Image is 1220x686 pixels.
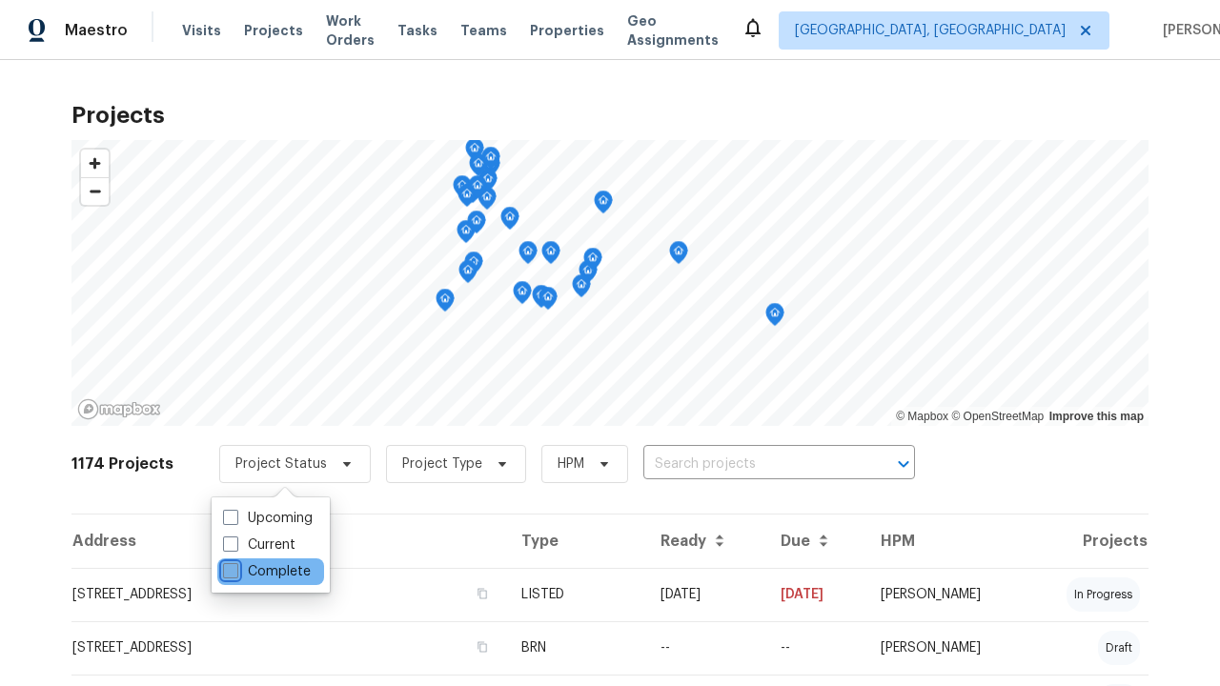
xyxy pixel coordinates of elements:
td: [PERSON_NAME] [865,568,1027,621]
span: Zoom out [81,178,109,205]
span: HPM [558,454,584,474]
div: Map marker [436,289,455,318]
button: Copy Address [474,638,491,656]
td: LISTED [506,568,645,621]
div: Map marker [464,252,483,281]
input: Search projects [643,450,862,479]
span: Geo Assignments [627,11,719,50]
td: [DATE] [645,568,765,621]
div: Map marker [572,274,591,304]
div: Map marker [458,260,478,290]
div: Map marker [513,281,532,311]
div: Map marker [539,287,558,316]
td: -- [645,621,765,675]
button: Copy Address [474,585,491,602]
span: Projects [244,21,303,40]
div: Map marker [518,241,538,271]
div: Map marker [541,241,560,271]
td: Resale COE 2025-09-23T00:00:00.000Z [765,621,865,675]
button: Zoom in [81,150,109,177]
th: Address [71,514,506,568]
div: Map marker [532,285,551,314]
td: [DATE] [765,568,865,621]
td: [STREET_ADDRESS] [71,621,506,675]
span: Teams [460,21,507,40]
div: in progress [1067,577,1140,612]
canvas: Map [71,140,1149,426]
h2: Projects [71,106,1149,125]
div: Map marker [469,153,488,183]
span: Maestro [65,21,128,40]
span: Visits [182,21,221,40]
span: [GEOGRAPHIC_DATA], [GEOGRAPHIC_DATA] [795,21,1066,40]
div: Map marker [478,169,498,198]
div: Map marker [478,187,497,216]
a: Mapbox homepage [77,398,161,420]
span: Tasks [397,24,437,37]
th: Due [765,514,865,568]
span: Work Orders [326,11,375,50]
div: Map marker [463,180,482,210]
button: Open [890,451,917,477]
button: Zoom out [81,177,109,205]
div: Map marker [468,175,487,205]
h2: 1174 Projects [71,454,173,474]
div: Map marker [594,191,613,220]
label: Complete [223,562,311,581]
span: Project Status [235,454,327,474]
th: Projects [1027,514,1149,568]
div: Map marker [765,303,784,333]
td: BRN [506,621,645,675]
div: Map marker [579,260,598,290]
div: Map marker [457,184,477,213]
span: Properties [530,21,604,40]
th: HPM [865,514,1027,568]
th: Ready [645,514,765,568]
div: draft [1098,631,1140,665]
td: [PERSON_NAME] [865,621,1027,675]
div: Map marker [453,175,472,205]
label: Current [223,535,295,555]
div: Map marker [481,147,500,176]
td: [STREET_ADDRESS] [71,568,506,621]
div: Map marker [457,220,476,250]
th: Type [506,514,645,568]
label: Upcoming [223,509,313,528]
div: Map marker [583,248,602,277]
div: Map marker [467,211,486,240]
a: OpenStreetMap [951,410,1044,423]
div: Map marker [500,207,519,236]
div: Map marker [465,138,484,168]
span: Project Type [402,454,482,474]
a: Improve this map [1049,410,1144,423]
div: Map marker [669,241,688,271]
a: Mapbox [896,410,948,423]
